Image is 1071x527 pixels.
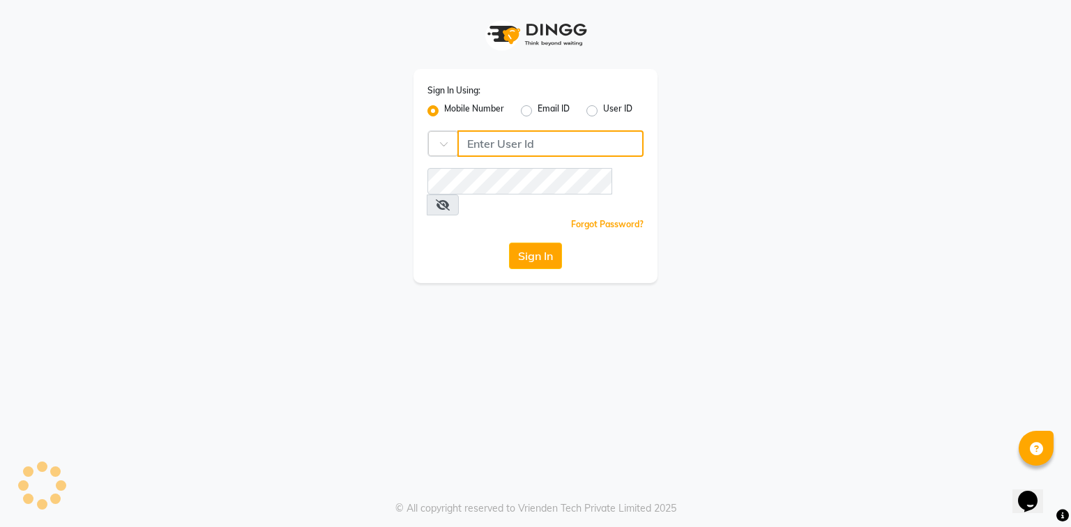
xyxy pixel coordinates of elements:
[480,14,591,55] img: logo1.svg
[1012,471,1057,513] iframe: chat widget
[444,102,504,119] label: Mobile Number
[427,168,612,194] input: Username
[603,102,632,119] label: User ID
[457,130,644,157] input: Username
[427,84,480,97] label: Sign In Using:
[538,102,570,119] label: Email ID
[509,243,562,269] button: Sign In
[571,219,644,229] a: Forgot Password?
